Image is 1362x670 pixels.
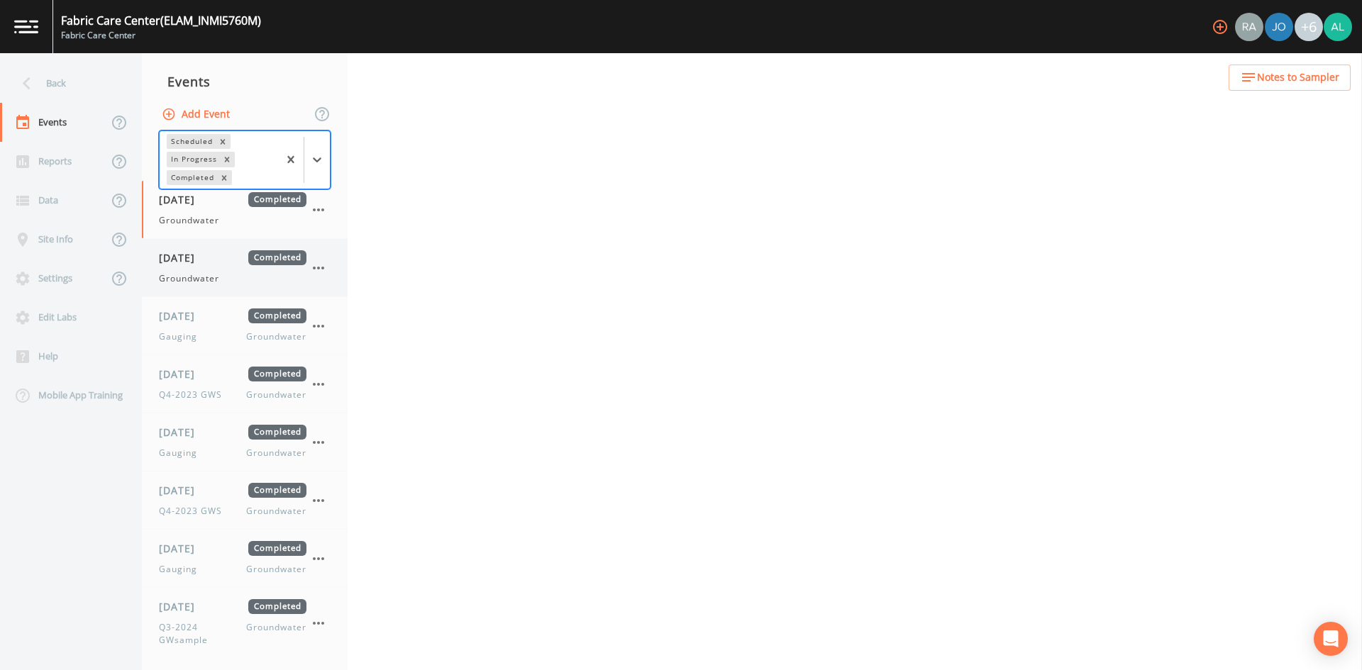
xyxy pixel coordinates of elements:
[1257,69,1339,86] span: Notes to Sampler
[248,250,306,265] span: Completed
[248,483,306,498] span: Completed
[216,170,232,185] div: Remove Completed
[248,192,306,207] span: Completed
[1235,13,1263,41] img: 7493944169e4cb9b715a099ebe515ac2
[14,20,38,33] img: logo
[142,239,348,297] a: [DATE]CompletedGroundwater
[248,541,306,556] span: Completed
[142,181,348,239] a: [DATE]CompletedGroundwater
[1229,65,1351,91] button: Notes to Sampler
[1295,13,1323,41] div: +6
[159,599,205,614] span: [DATE]
[167,170,216,185] div: Completed
[248,308,306,323] span: Completed
[248,425,306,440] span: Completed
[246,563,306,576] span: Groundwater
[142,588,348,659] a: [DATE]CompletedQ3-2024 GWsampleGroundwater
[1324,13,1352,41] img: 105423acff65459314a9bc1ad1dcaae9
[159,272,219,285] span: Groundwater
[159,563,206,576] span: Gauging
[61,29,261,42] div: Fabric Care Center
[1264,13,1294,41] div: Josh Dutton
[246,447,306,459] span: Groundwater
[159,101,236,128] button: Add Event
[248,599,306,614] span: Completed
[142,355,348,413] a: [DATE]CompletedQ4-2023 GWSGroundwater
[246,389,306,401] span: Groundwater
[142,413,348,471] a: [DATE]CompletedGaugingGroundwater
[142,530,348,588] a: [DATE]CompletedGaugingGroundwater
[159,425,205,440] span: [DATE]
[1234,13,1264,41] div: Radlie J Storer
[159,367,205,381] span: [DATE]
[167,134,215,149] div: Scheduled
[1265,13,1293,41] img: eb8b2c35ded0d5aca28d215f14656a61
[142,471,348,530] a: [DATE]CompletedQ4-2023 GWSGroundwater
[159,308,205,323] span: [DATE]
[159,192,205,207] span: [DATE]
[159,447,206,459] span: Gauging
[159,250,205,265] span: [DATE]
[219,152,235,167] div: Remove In Progress
[1314,622,1348,656] div: Open Intercom Messenger
[159,330,206,343] span: Gauging
[248,367,306,381] span: Completed
[246,505,306,518] span: Groundwater
[159,214,219,227] span: Groundwater
[215,134,231,149] div: Remove Scheduled
[61,12,261,29] div: Fabric Care Center (ELAM_INMI5760M)
[159,389,231,401] span: Q4-2023 GWS
[159,541,205,556] span: [DATE]
[142,64,348,99] div: Events
[159,621,246,647] span: Q3-2024 GWsample
[246,330,306,343] span: Groundwater
[167,152,219,167] div: In Progress
[159,505,231,518] span: Q4-2023 GWS
[159,483,205,498] span: [DATE]
[246,621,306,647] span: Groundwater
[142,297,348,355] a: [DATE]CompletedGaugingGroundwater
